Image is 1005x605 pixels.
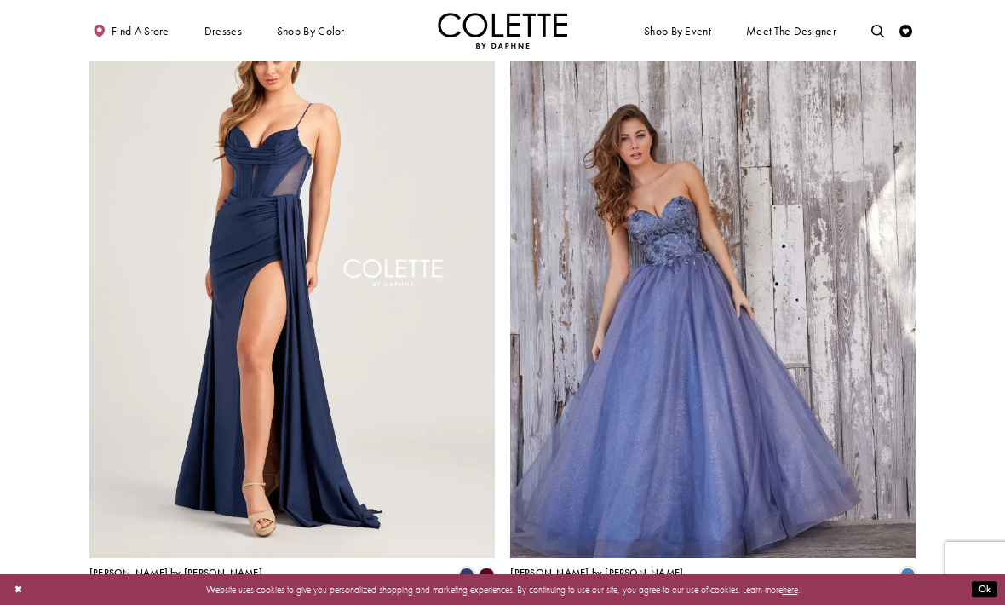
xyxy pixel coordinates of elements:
span: [PERSON_NAME] by [PERSON_NAME] [510,566,683,579]
a: Toggle search [868,13,887,49]
a: Check Wishlist [896,13,916,49]
div: Colette by Daphne Style No. CL5161 [510,568,683,595]
a: Meet the designer [743,13,840,49]
button: Submit Dialog [972,582,997,598]
span: Find a store [112,25,169,37]
a: Visit Home Page [438,13,567,49]
p: Website uses cookies to give you personalized shopping and marketing experiences. By continuing t... [93,581,912,598]
img: Colette by Daphne [438,13,567,49]
div: Colette by Daphne Style No. CL5159 [89,568,262,595]
span: Dresses [204,25,242,37]
button: Close Dialog [8,579,29,602]
span: Shop By Event [640,13,714,49]
span: Shop by color [273,13,347,49]
i: Steel Blue [900,568,916,583]
a: here [783,584,798,596]
i: Navy Blue [459,568,474,583]
span: Meet the designer [746,25,836,37]
a: Find a store [89,13,172,49]
i: Burgundy [479,568,494,583]
span: [PERSON_NAME] by [PERSON_NAME] [89,566,262,579]
span: Dresses [201,13,245,49]
span: Shop By Event [644,25,711,37]
span: Shop by color [277,25,345,37]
